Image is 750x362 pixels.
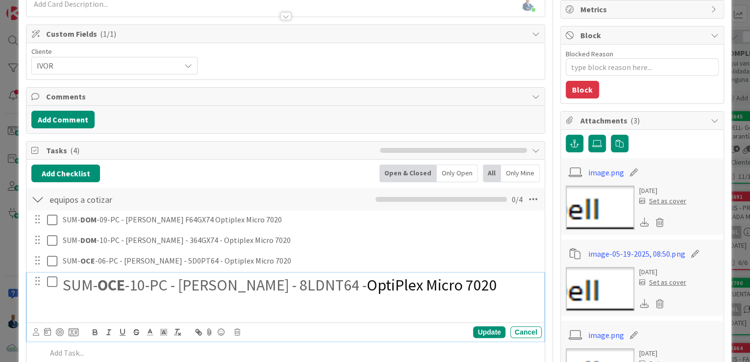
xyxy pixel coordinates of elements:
div: All [483,165,501,182]
p: SUM- -10-PC - [PERSON_NAME] - 364GX74 - Optiplex Micro 7020 [63,235,538,246]
button: Add Checklist [31,165,100,182]
span: ( 3 ) [630,116,640,125]
div: Only Open [437,165,478,182]
a: image.png [588,329,624,341]
span: Custom Fields [46,28,527,40]
div: Update [473,326,505,338]
div: Set as cover [639,277,686,288]
strong: OCE [98,275,125,295]
a: image.png [588,167,624,178]
label: Blocked Reason [566,49,613,58]
p: SUM- -09-PC - [PERSON_NAME] F64GX74 Optiplex Micro 7020 [63,214,538,225]
div: Set as cover [639,196,686,206]
span: Tasks [46,145,375,156]
div: [DATE] [639,267,686,277]
div: Cliente [31,48,198,55]
span: Comments [46,91,527,102]
div: Download [639,297,650,310]
span: 0 / 4 [512,193,523,205]
button: Add Comment [31,111,95,128]
h1: SUM- -10-PC - [PERSON_NAME] - 8LDNT64 - [63,276,538,294]
a: image-05-19-2025, 08:50.png [588,248,685,260]
strong: OCE [80,256,95,265]
div: Open & Closed [379,165,437,182]
span: ( 1/1 ) [100,29,116,39]
span: IVOR [37,59,175,72]
div: Cancel [510,326,542,338]
strong: DOM [80,235,97,245]
span: OptiPlex Micro 7020 [367,275,497,295]
span: Attachments [580,115,706,126]
div: [DATE] [639,348,686,359]
input: Add Checklist... [46,191,267,208]
span: Metrics [580,3,706,15]
span: ( 4 ) [70,145,79,155]
div: Download [639,216,650,229]
div: Only Mine [501,165,540,182]
strong: DOM [80,215,97,224]
div: [DATE] [639,186,686,196]
p: SUM- -06-PC - [PERSON_NAME] - 5D0PT64 - Optiplex Micro 7020 [63,255,538,266]
button: Block [566,81,599,98]
span: Block [580,29,706,41]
